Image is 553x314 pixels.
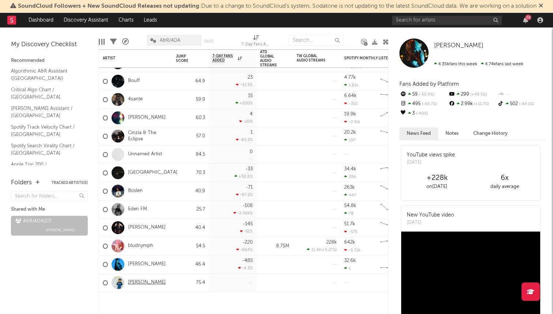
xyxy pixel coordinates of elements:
button: Notes [438,128,466,140]
div: Recommended [11,56,88,65]
a: Critical Algo Chart / [GEOGRAPHIC_DATA] [11,86,80,101]
a: Dashboard [23,13,59,27]
a: Discovery Assistant [59,13,113,27]
div: 197 [344,138,355,143]
div: 57.0 [176,132,205,141]
svg: Chart title [377,109,410,127]
div: -71 [246,185,253,190]
span: A&R/ADA [160,38,180,43]
span: Fans Added by Platform [399,81,459,87]
span: SoundCloud Followers + New SoundCloud Releases not updating [18,3,199,9]
div: 84.5 [176,150,205,159]
div: +228k [403,174,471,182]
div: 6 x [471,174,538,182]
a: Leads [139,13,162,27]
div: +50.8 % [234,174,253,179]
div: ( ) [307,247,337,252]
span: 4.74k fans last week [434,62,523,66]
a: [GEOGRAPHIC_DATA] [128,170,177,176]
div: -20 % [239,119,253,124]
div: 60.3 [176,114,205,122]
svg: Chart title [377,72,410,90]
svg: Chart title [377,255,410,274]
svg: Chart title [377,127,410,145]
span: [PERSON_NAME] [434,43,484,49]
div: [DATE] [407,219,454,226]
div: Artist [103,56,158,60]
div: -575 [344,229,357,234]
span: +5.27 % [322,248,336,252]
div: 51.7k [344,222,355,226]
button: Save [204,39,214,43]
svg: Chart title [377,200,410,219]
button: News Feed [399,128,438,140]
span: 11.4k [312,248,321,252]
div: -108 [242,203,253,208]
a: Cinzia & The Eclipse [128,130,169,143]
div: 7-Day Fans Added (7-Day Fans Added) [241,40,271,49]
div: 642k [344,240,355,245]
span: 7-Day Fans Added [212,54,236,63]
a: 4sante [128,96,143,103]
span: : Due to a change to SoundCloud's system, Sodatone is not updating to the latest SoundCloud data.... [18,3,537,9]
span: -40.7 % [421,102,437,106]
div: 502 [497,99,546,109]
div: 263k [344,185,355,190]
div: -664 % [236,247,253,252]
a: [PERSON_NAME] [128,225,166,231]
a: Boslen [128,188,143,194]
input: Search for folders... [11,191,88,202]
div: -220 [242,240,253,245]
div: -4.3 % [238,266,253,270]
a: Algorithmic A&R Assistant ([GEOGRAPHIC_DATA]) [11,67,80,82]
svg: Chart title [377,182,410,200]
div: -302 [344,101,358,106]
div: 59 [399,90,448,99]
div: -485 [242,258,253,263]
a: Bouff [128,78,140,84]
div: Filters [110,31,117,52]
a: [PERSON_NAME] [128,280,166,286]
input: Search... [289,35,343,46]
div: 228k [326,240,337,245]
div: 15 [248,93,253,98]
div: +650 % [236,101,253,106]
span: Dismiss [539,3,543,9]
div: 23 [248,75,253,80]
span: -44.1 % [518,102,534,106]
div: 64.9 [176,77,205,86]
span: -40 % [415,112,428,116]
div: 495 [399,99,448,109]
a: Apple Top 200 / [GEOGRAPHIC_DATA] [11,160,80,176]
div: 70.3 [176,169,205,177]
div: -42.5 % [236,82,253,87]
div: 32.6k [344,258,356,263]
div: TW Global Audio Streams [297,54,326,63]
a: A&R/ADA(27)[PERSON_NAME] [11,216,88,236]
div: A&R Pipeline [122,31,129,52]
a: Charts [113,13,139,27]
div: Jump Score [176,54,194,63]
div: My Discovery Checklist [11,40,88,49]
div: 8.75M [260,242,289,251]
div: 4 [250,112,253,117]
div: 1 [251,130,253,135]
a: Unnamed Artist [128,151,162,158]
div: 6.64k [344,93,357,98]
span: [PERSON_NAME] [46,226,75,234]
div: on [DATE] [403,182,471,191]
div: -83.3 % [236,137,253,142]
a: [PERSON_NAME] Assistant / [GEOGRAPHIC_DATA] [11,104,80,119]
span: +49.5 % [469,93,487,97]
div: Shared with Me [11,205,88,214]
div: ATD Global Audio Streams [260,50,278,67]
a: Spotify Search Virality Chart / [GEOGRAPHIC_DATA] [11,142,80,157]
div: 2.99k [448,99,497,109]
div: 40.4 [176,224,205,232]
div: 4.77k [344,75,356,80]
svg: Chart title [377,164,410,182]
a: bludnymph [128,243,153,249]
div: 74 [525,15,531,20]
button: Tracked Artists(5) [52,181,88,185]
div: 54.8k [344,203,356,208]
